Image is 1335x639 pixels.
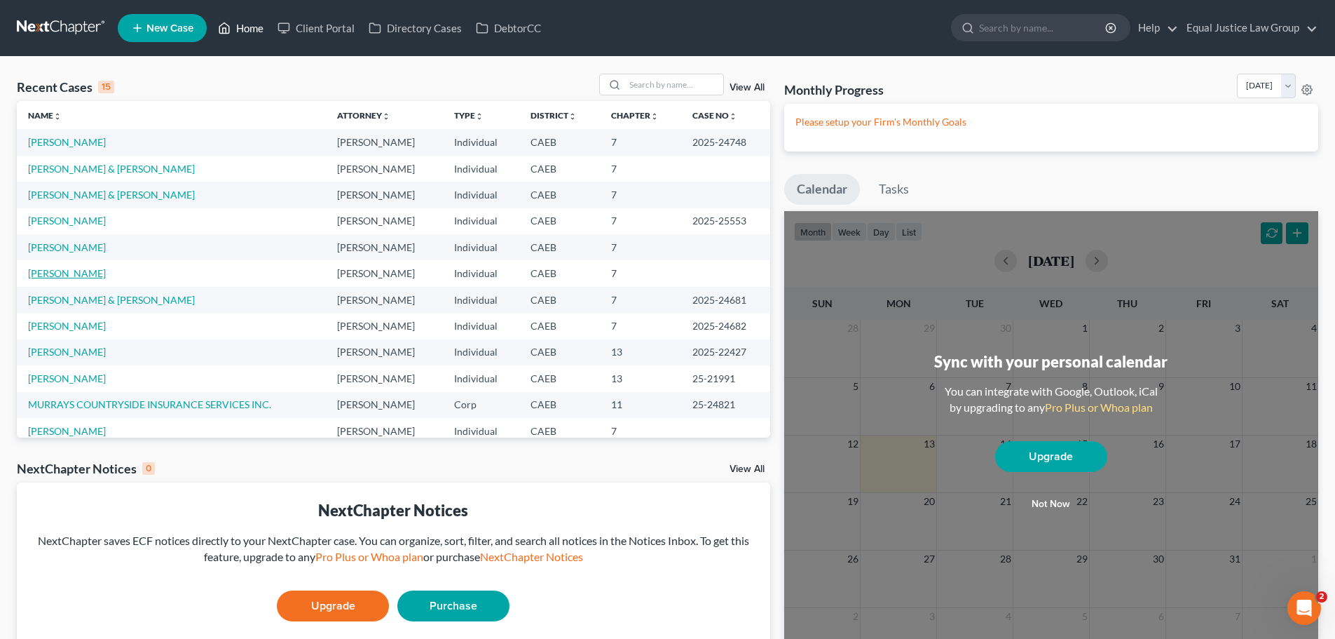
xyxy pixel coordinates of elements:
a: Tasks [866,174,922,205]
td: Individual [443,182,519,208]
a: [PERSON_NAME] [28,136,106,148]
a: DebtorCC [469,15,548,41]
td: [PERSON_NAME] [326,129,443,155]
td: CAEB [519,129,599,155]
i: unfold_more [650,112,659,121]
td: CAEB [519,260,599,286]
div: 0 [142,462,155,475]
td: [PERSON_NAME] [326,313,443,339]
a: [PERSON_NAME] [28,320,106,332]
td: Individual [443,234,519,260]
td: 7 [600,208,681,234]
input: Search by name... [625,74,723,95]
a: [PERSON_NAME] [28,372,106,384]
a: Upgrade [277,591,389,621]
td: Individual [443,287,519,313]
td: 11 [600,392,681,418]
i: unfold_more [729,112,737,121]
button: Not now [995,490,1107,518]
td: Individual [443,339,519,365]
td: 7 [600,313,681,339]
td: 7 [600,234,681,260]
a: MURRAYS COUNTRYSIDE INSURANCE SERVICES INC. [28,398,271,410]
a: [PERSON_NAME] & [PERSON_NAME] [28,189,195,201]
td: 13 [600,365,681,391]
td: CAEB [519,365,599,391]
td: [PERSON_NAME] [326,418,443,444]
td: CAEB [519,392,599,418]
td: [PERSON_NAME] [326,392,443,418]
a: Chapterunfold_more [611,110,659,121]
td: 2025-22427 [681,339,770,365]
a: Case Nounfold_more [692,110,737,121]
td: CAEB [519,208,599,234]
a: Purchase [397,591,509,621]
a: Client Portal [271,15,362,41]
td: 2025-25553 [681,208,770,234]
td: [PERSON_NAME] [326,339,443,365]
td: [PERSON_NAME] [326,260,443,286]
a: [PERSON_NAME] [28,346,106,358]
td: Individual [443,208,519,234]
td: Individual [443,418,519,444]
a: Directory Cases [362,15,469,41]
a: View All [730,464,765,474]
p: Please setup your Firm's Monthly Goals [795,115,1307,129]
td: [PERSON_NAME] [326,156,443,182]
td: CAEB [519,156,599,182]
td: 7 [600,418,681,444]
td: 7 [600,156,681,182]
iframe: Intercom live chat [1287,591,1321,625]
i: unfold_more [568,112,577,121]
td: 7 [600,182,681,208]
div: 15 [98,81,114,93]
td: 13 [600,339,681,365]
td: 2025-24682 [681,313,770,339]
a: Typeunfold_more [454,110,484,121]
td: CAEB [519,234,599,260]
div: Sync with your personal calendar [934,351,1168,372]
span: New Case [146,23,193,34]
a: Pro Plus or Whoa plan [315,550,423,563]
a: View All [730,83,765,93]
td: CAEB [519,287,599,313]
td: [PERSON_NAME] [326,287,443,313]
a: [PERSON_NAME] & [PERSON_NAME] [28,163,195,175]
a: [PERSON_NAME] [28,425,106,437]
input: Search by name... [979,15,1107,41]
div: Recent Cases [17,79,114,95]
div: You can integrate with Google, Outlook, iCal by upgrading to any [939,384,1163,416]
div: NextChapter Notices [28,499,759,521]
a: NextChapter Notices [480,550,583,563]
td: 25-21991 [681,365,770,391]
td: CAEB [519,313,599,339]
a: [PERSON_NAME] [28,267,106,279]
i: unfold_more [53,112,62,121]
td: Individual [443,129,519,155]
td: 7 [600,129,681,155]
a: [PERSON_NAME] & [PERSON_NAME] [28,294,195,306]
td: [PERSON_NAME] [326,234,443,260]
a: Districtunfold_more [530,110,577,121]
td: Individual [443,365,519,391]
td: [PERSON_NAME] [326,182,443,208]
td: 7 [600,287,681,313]
a: Help [1131,15,1178,41]
td: [PERSON_NAME] [326,208,443,234]
td: 7 [600,260,681,286]
td: [PERSON_NAME] [326,365,443,391]
a: Pro Plus or Whoa plan [1045,401,1153,414]
div: NextChapter Notices [17,460,155,477]
td: Individual [443,313,519,339]
div: NextChapter saves ECF notices directly to your NextChapter case. You can organize, sort, filter, ... [28,533,759,565]
span: 2 [1316,591,1327,603]
td: Individual [443,260,519,286]
h3: Monthly Progress [784,81,884,98]
a: Attorneyunfold_more [337,110,390,121]
a: Upgrade [995,441,1107,472]
a: [PERSON_NAME] [28,215,106,227]
td: 2025-24748 [681,129,770,155]
td: CAEB [519,182,599,208]
i: unfold_more [475,112,484,121]
td: Corp [443,392,519,418]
